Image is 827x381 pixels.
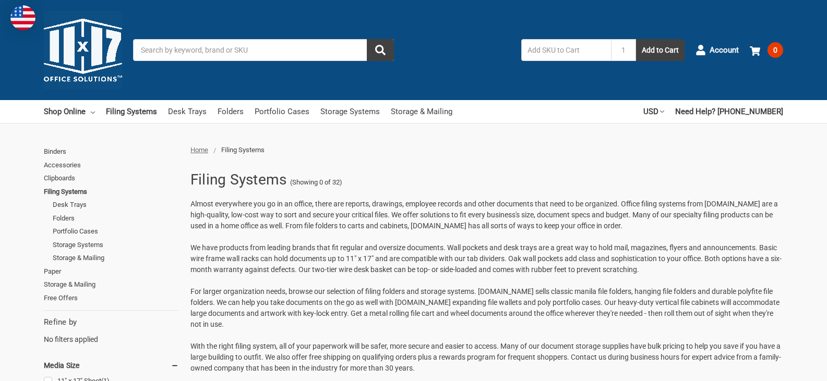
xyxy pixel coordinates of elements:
a: USD [643,100,664,123]
button: Add to Cart [636,39,685,61]
span: Account [710,44,739,56]
a: Storage Systems [53,238,179,252]
h5: Refine by [44,316,179,328]
a: Filing Systems [106,100,157,123]
a: Storage Systems [320,100,380,123]
a: Storage & Mailing [44,278,179,291]
a: Storage & Mailing [53,251,179,265]
p: We have products from leading brands that fit regular and oversize documents. Wall pockets and de... [190,242,783,275]
p: For larger organization needs, browse our selection of filing folders and storage systems. [DOMAI... [190,286,783,330]
input: Add SKU to Cart [521,39,611,61]
p: With the right filing system, all of your paperwork will be safer, more secure and easier to acce... [190,341,783,374]
a: Need Help? [PHONE_NUMBER] [675,100,783,123]
a: Shop Online [44,100,95,123]
a: Binders [44,145,179,158]
h5: Media Size [44,359,179,372]
h1: Filing Systems [190,166,287,193]
a: 0 [750,36,783,64]
a: Accessories [44,158,179,172]
a: Storage & Mailing [391,100,452,123]
input: Search by keyword, brand or SKU [133,39,394,61]
a: Clipboards [44,171,179,185]
div: No filters applied [44,316,179,345]
a: Free Offers [44,291,179,305]
a: Folders [53,212,179,225]
span: (Showing 0 of 32) [290,177,342,188]
a: Paper [44,265,179,278]
span: Filing Systems [221,146,265,154]
p: Almost everywhere you go in an office, there are reports, drawings, employee records and other do... [190,199,783,231]
img: duty and tax information for United States [10,5,35,30]
a: Portfolio Cases [255,100,309,123]
a: Portfolio Cases [53,225,179,238]
a: Home [190,146,208,154]
span: 0 [768,42,783,58]
img: 11x17.com [44,11,122,89]
a: Filing Systems [44,185,179,199]
a: Desk Trays [53,198,179,212]
a: Desk Trays [168,100,207,123]
a: Account [696,36,739,64]
a: Folders [218,100,244,123]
